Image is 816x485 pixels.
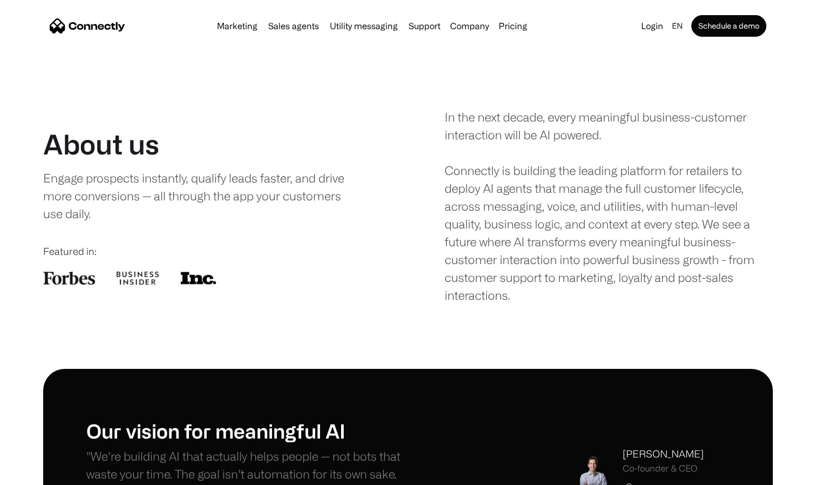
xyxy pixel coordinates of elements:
[672,18,683,33] div: en
[623,463,704,474] div: Co-founder & CEO
[668,18,689,33] div: en
[637,18,668,33] a: Login
[691,15,766,37] a: Schedule a demo
[325,22,402,30] a: Utility messaging
[11,465,65,481] aside: Language selected: English
[43,169,355,223] div: Engage prospects instantly, qualify leads faster, and drive more conversions — all through the ap...
[22,466,65,481] ul: Language list
[447,18,492,33] div: Company
[213,22,262,30] a: Marketing
[86,419,408,442] h1: Our vision for meaningful AI
[623,447,704,461] div: [PERSON_NAME]
[264,22,323,30] a: Sales agents
[450,18,489,33] div: Company
[494,22,532,30] a: Pricing
[43,128,159,160] h1: About us
[50,18,125,34] a: home
[43,244,371,259] div: Featured in:
[445,108,773,304] div: In the next decade, every meaningful business-customer interaction will be AI powered. Connectly ...
[404,22,445,30] a: Support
